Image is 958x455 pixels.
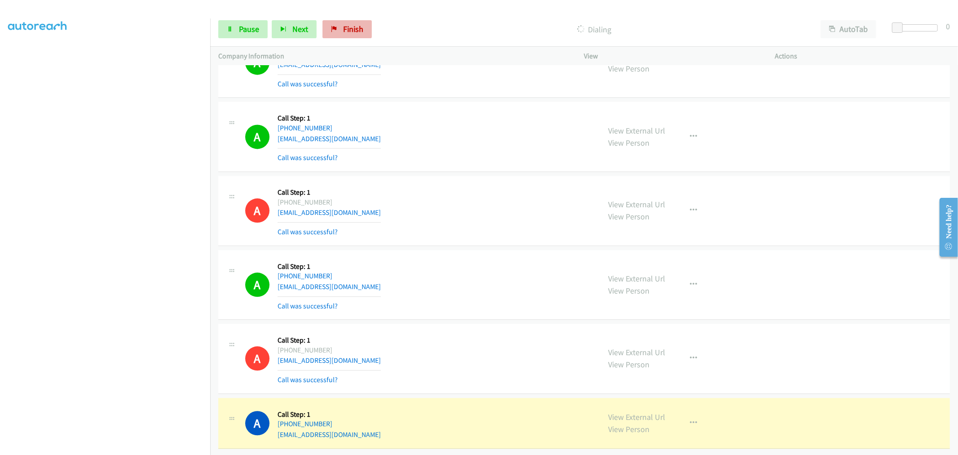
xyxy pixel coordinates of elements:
h1: A [245,272,269,297]
a: Call was successful? [278,227,338,236]
p: Actions [775,51,950,62]
a: View External Url [609,125,666,136]
a: [EMAIL_ADDRESS][DOMAIN_NAME] [278,134,381,143]
a: [EMAIL_ADDRESS][DOMAIN_NAME] [278,356,381,365]
a: [PHONE_NUMBER] [278,124,332,132]
span: Pause [239,24,259,34]
h5: Call Step: 1 [278,188,381,197]
a: Pause [218,20,268,38]
h1: A [245,198,269,223]
a: Call was successful? [278,153,338,162]
a: [PHONE_NUMBER] [278,419,332,428]
p: Dialing [384,23,804,36]
a: [PHONE_NUMBER] [278,272,332,280]
a: View Person [609,138,650,148]
h5: Call Step: 1 [278,336,381,345]
a: [EMAIL_ADDRESS][DOMAIN_NAME] [278,430,381,439]
a: [EMAIL_ADDRESS][DOMAIN_NAME] [278,208,381,217]
span: Next [292,24,308,34]
h1: A [245,346,269,370]
a: View Person [609,63,650,74]
a: View External Url [609,199,666,210]
a: View Person [609,359,650,370]
a: Call was successful? [278,375,338,384]
h5: Call Step: 1 [278,262,381,271]
a: Call was successful? [278,80,338,88]
h1: A [245,411,269,435]
a: View External Url [609,412,666,422]
div: 0 [946,20,950,32]
div: [PHONE_NUMBER] [278,345,381,356]
a: View Person [609,285,650,296]
a: [EMAIL_ADDRESS][DOMAIN_NAME] [278,282,381,291]
a: View External Url [609,347,666,357]
button: AutoTab [821,20,876,38]
p: View [584,51,759,62]
h5: Call Step: 1 [278,114,381,123]
a: View Person [609,424,650,434]
span: Finish [343,24,363,34]
a: Finish [322,20,372,38]
iframe: Resource Center [932,192,958,263]
h1: A [245,125,269,149]
div: [PHONE_NUMBER] [278,197,381,208]
a: View Person [609,211,650,222]
iframe: To enrich screen reader interactions, please activate Accessibility in Grammarly extension settings [8,27,210,454]
button: Next [272,20,317,38]
div: Delay between calls (in seconds) [896,24,938,31]
p: Company Information [218,51,568,62]
h5: Call Step: 1 [278,410,381,419]
a: View External Url [609,273,666,284]
a: Call was successful? [278,302,338,310]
